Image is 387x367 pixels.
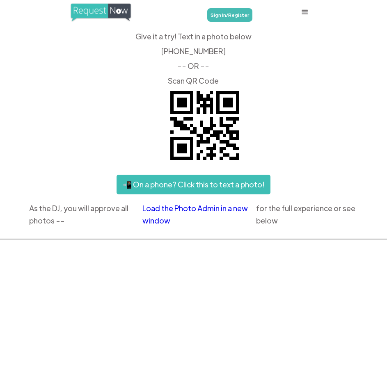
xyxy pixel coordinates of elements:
[142,202,256,227] a: Load the Photo Admin in a new window
[29,33,358,84] div: Give it a try! Text in a photo below ‍ [PHONE_NUMBER] ‍ -- OR -- ‍ Scan QR Code
[70,2,144,22] a: home
[164,84,246,166] img: QR code
[117,175,270,194] a: 📲 On a phone? Click this to text a photo!
[29,202,358,227] div: As the DJ, you will approve all photos -- for the full experience or see below
[207,8,252,22] a: Sign In/Register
